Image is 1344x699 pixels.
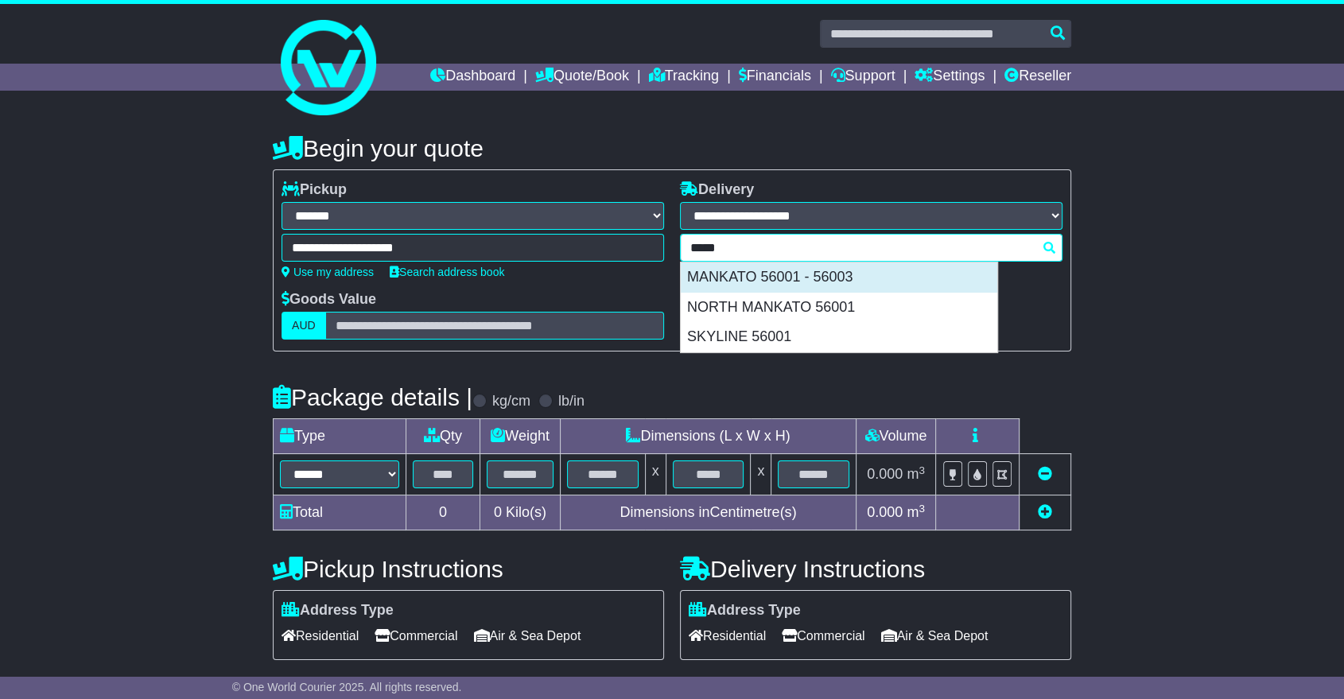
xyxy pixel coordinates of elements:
[375,623,457,648] span: Commercial
[739,64,811,91] a: Financials
[915,64,985,91] a: Settings
[907,466,925,482] span: m
[867,504,903,520] span: 0.000
[390,266,504,278] a: Search address book
[830,64,895,91] a: Support
[406,495,480,530] td: 0
[560,495,856,530] td: Dimensions in Centimetre(s)
[273,135,1071,161] h4: Begin your quote
[681,322,997,352] div: SKYLINE 56001
[680,556,1071,582] h4: Delivery Instructions
[273,556,664,582] h4: Pickup Instructions
[492,393,530,410] label: kg/cm
[1004,64,1071,91] a: Reseller
[480,495,561,530] td: Kilo(s)
[282,291,376,309] label: Goods Value
[282,623,359,648] span: Residential
[282,602,394,619] label: Address Type
[919,503,925,515] sup: 3
[867,466,903,482] span: 0.000
[558,393,585,410] label: lb/in
[680,234,1062,262] typeahead: Please provide city
[645,454,666,495] td: x
[560,419,856,454] td: Dimensions (L x W x H)
[273,384,472,410] h4: Package details |
[919,464,925,476] sup: 3
[907,504,925,520] span: m
[1038,504,1052,520] a: Add new item
[1038,466,1052,482] a: Remove this item
[232,681,462,693] span: © One World Courier 2025. All rights reserved.
[649,64,719,91] a: Tracking
[274,495,406,530] td: Total
[881,623,989,648] span: Air & Sea Depot
[681,293,997,323] div: NORTH MANKATO 56001
[681,262,997,293] div: MANKATO 56001 - 56003
[689,623,766,648] span: Residential
[282,266,374,278] a: Use my address
[856,419,935,454] td: Volume
[680,181,754,199] label: Delivery
[535,64,629,91] a: Quote/Book
[782,623,864,648] span: Commercial
[282,181,347,199] label: Pickup
[430,64,515,91] a: Dashboard
[406,419,480,454] td: Qty
[751,454,771,495] td: x
[480,419,561,454] td: Weight
[494,504,502,520] span: 0
[689,602,801,619] label: Address Type
[282,312,326,340] label: AUD
[274,419,406,454] td: Type
[474,623,581,648] span: Air & Sea Depot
